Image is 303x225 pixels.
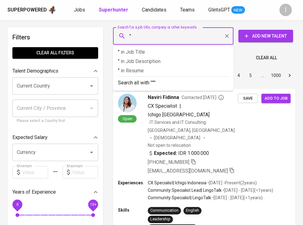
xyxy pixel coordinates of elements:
span: | [179,102,181,110]
a: Superhunter [99,6,129,14]
p: " [118,67,228,74]
button: Add New Talent [238,30,293,42]
span: Open [120,116,135,121]
a: GlintsGPT NEW [208,6,245,14]
button: Go to page 5 [246,70,256,80]
span: Save [241,95,255,102]
span: in Job Description [121,58,161,64]
p: Skills [118,207,148,213]
a: Candidates [142,6,168,14]
span: [EMAIL_ADDRESS][DOMAIN_NAME] [148,168,228,174]
nav: pagination navigation [186,70,296,80]
div: IDR 1.000.000 [148,150,209,157]
img: app logo [48,5,57,15]
p: Expected Salary [12,134,47,141]
span: in Job Title [121,49,145,55]
input: Value [72,166,98,178]
h6: Filters [12,32,98,42]
button: Clear All [253,52,279,64]
p: Talent Demographics [12,67,58,75]
p: Community Specialist | LingoTalk [148,195,211,201]
span: [DEMOGRAPHIC_DATA] [154,135,201,141]
span: Candidates [142,7,166,13]
div: I [279,4,292,16]
img: b80daf64a90a0f69b856098c4b9f679c.png [118,94,137,112]
span: [PHONE_NUMBER] [148,159,189,165]
span: GlintsGPT [208,7,230,13]
span: in Resume [121,68,144,74]
span: Contacted [DATE] [182,94,224,101]
p: Please select a Country first [17,118,94,124]
p: Not open to relocation [148,142,191,148]
p: Years of Experience [12,188,56,196]
button: Clear All filters [12,47,98,59]
div: … [257,72,267,79]
div: [GEOGRAPHIC_DATA], [GEOGRAPHIC_DATA] [148,127,235,133]
p: Search all with " " [118,79,228,87]
button: Go to page 4 [234,70,244,80]
span: Add to job [265,95,287,102]
div: Years of Experience [12,186,98,198]
button: Save [238,94,258,103]
button: Add to job [261,94,291,103]
span: Naviri Fidinna [148,94,179,101]
p: • [DATE] - [DATE] ( <1 years ) [211,195,263,201]
p: Community Specialist Lead | LingoTalk [148,187,222,193]
span: Teams [180,7,195,13]
span: IT Services and IT Consulting [150,120,206,125]
p: " [118,48,228,56]
p: CX Specialist | Ichigo Indonesia [148,180,206,186]
p: • [DATE] - Present ( 2 years ) [206,180,257,186]
span: NEW [231,7,245,13]
div: Communication [150,208,179,214]
div: Expected Salary [12,131,98,144]
b: Superhunter [99,7,128,13]
span: 0 [16,202,18,207]
span: Add New Talent [243,32,288,40]
span: Jobs [74,7,85,13]
a: Teams [180,6,196,14]
span: 10+ [90,202,96,207]
button: Open [87,82,96,90]
span: Clear All [256,54,277,62]
div: Superpowered [7,7,47,14]
span: Ichigo [GEOGRAPHIC_DATA] [148,112,210,118]
div: Talent Demographics [12,65,98,77]
b: Expected: [154,150,177,157]
p: " [118,58,228,65]
a: Superpoweredapp logo [7,5,57,15]
button: Go to page 1000 [269,70,283,80]
svg: By Batam recruiter [218,94,224,101]
span: CX Specialist [148,103,177,109]
span: Clear All filters [17,49,93,57]
input: Value [22,166,48,178]
div: English [186,208,199,214]
div: Leadership [150,216,170,222]
p: • [DATE] - [DATE] ( <1 years ) [222,187,273,193]
b: " [152,80,154,86]
a: Jobs [74,6,86,14]
p: Experiences [118,180,148,186]
button: Go to next page [285,70,295,80]
button: Open [87,148,96,157]
button: Clear [223,32,231,40]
